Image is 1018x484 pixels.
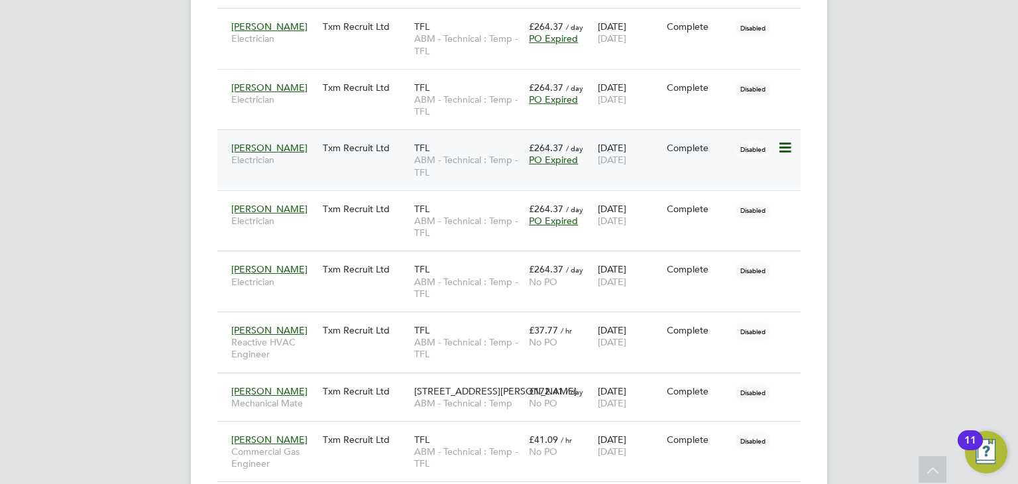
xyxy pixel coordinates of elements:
[228,317,801,328] a: [PERSON_NAME]Reactive HVAC EngineerTxm Recruit LtdTFLABM - Technical : Temp - TFL£37.77 / hrNo PO...
[561,435,572,445] span: / hr
[598,32,626,44] span: [DATE]
[414,276,522,300] span: ABM - Technical : Temp - TFL
[735,19,771,36] span: Disabled
[594,257,663,294] div: [DATE]
[667,142,729,154] div: Complete
[529,397,557,409] span: No PO
[566,22,583,32] span: / day
[228,135,801,146] a: [PERSON_NAME]ElectricianTxm Recruit LtdTFLABM - Technical : Temp - TFL£264.37 / dayPO Expired[DAT...
[228,426,801,438] a: [PERSON_NAME]Commercial Gas EngineerTxm Recruit LtdTFLABM - Technical : Temp - TFL£41.09 / hrNo P...
[598,215,626,227] span: [DATE]
[529,82,563,93] span: £264.37
[735,384,771,401] span: Disabled
[594,318,663,355] div: [DATE]
[594,196,663,233] div: [DATE]
[965,431,1007,473] button: Open Resource Center, 11 new notifications
[231,324,308,336] span: [PERSON_NAME]
[566,265,583,274] span: / day
[529,434,558,446] span: £41.09
[231,21,308,32] span: [PERSON_NAME]
[231,385,308,397] span: [PERSON_NAME]
[231,397,316,409] span: Mechanical Mate
[231,142,308,154] span: [PERSON_NAME]
[529,263,563,275] span: £264.37
[529,276,557,288] span: No PO
[529,203,563,215] span: £264.37
[594,135,663,172] div: [DATE]
[735,432,771,450] span: Disabled
[414,154,522,178] span: ABM - Technical : Temp - TFL
[414,82,429,93] span: TFL
[598,93,626,105] span: [DATE]
[414,142,429,154] span: TFL
[228,378,801,389] a: [PERSON_NAME]Mechanical MateTxm Recruit Ltd[STREET_ADDRESS][PERSON_NAME]ABM - Technical : Temp£17...
[414,32,522,56] span: ABM - Technical : Temp - TFL
[529,324,558,336] span: £37.77
[667,203,729,215] div: Complete
[414,93,522,117] span: ABM - Technical : Temp - TFL
[598,336,626,348] span: [DATE]
[594,427,663,464] div: [DATE]
[598,154,626,166] span: [DATE]
[414,21,429,32] span: TFL
[667,82,729,93] div: Complete
[231,276,316,288] span: Electrician
[319,135,411,160] div: Txm Recruit Ltd
[964,440,976,457] div: 11
[566,83,583,93] span: / day
[598,446,626,457] span: [DATE]
[529,142,563,154] span: £264.37
[414,446,522,469] span: ABM - Technical : Temp - TFL
[598,397,626,409] span: [DATE]
[319,14,411,39] div: Txm Recruit Ltd
[231,263,308,275] span: [PERSON_NAME]
[231,32,316,44] span: Electrician
[735,323,771,340] span: Disabled
[231,446,316,469] span: Commercial Gas Engineer
[667,434,729,446] div: Complete
[414,215,522,239] span: ABM - Technical : Temp - TFL
[319,427,411,452] div: Txm Recruit Ltd
[228,196,801,207] a: [PERSON_NAME]ElectricianTxm Recruit LtdTFLABM - Technical : Temp - TFL£264.37 / dayPO Expired[DAT...
[594,75,663,112] div: [DATE]
[667,263,729,275] div: Complete
[566,387,583,396] span: / day
[231,434,308,446] span: [PERSON_NAME]
[414,203,429,215] span: TFL
[529,154,578,166] span: PO Expired
[529,385,563,397] span: £172.41
[414,385,577,397] span: [STREET_ADDRESS][PERSON_NAME]
[414,336,522,360] span: ABM - Technical : Temp - TFL
[228,256,801,267] a: [PERSON_NAME]ElectricianTxm Recruit LtdTFLABM - Technical : Temp - TFL£264.37 / dayNo PO[DATE][DA...
[414,263,429,275] span: TFL
[414,434,429,446] span: TFL
[529,446,557,457] span: No PO
[667,21,729,32] div: Complete
[319,75,411,100] div: Txm Recruit Ltd
[228,13,801,25] a: [PERSON_NAME]ElectricianTxm Recruit LtdTFLABM - Technical : Temp - TFL£264.37 / dayPO Expired[DAT...
[414,324,429,336] span: TFL
[594,14,663,51] div: [DATE]
[735,262,771,279] span: Disabled
[667,324,729,336] div: Complete
[594,379,663,416] div: [DATE]
[414,397,522,409] span: ABM - Technical : Temp
[566,143,583,153] span: / day
[319,257,411,282] div: Txm Recruit Ltd
[529,32,578,44] span: PO Expired
[231,154,316,166] span: Electrician
[231,215,316,227] span: Electrician
[667,385,729,397] div: Complete
[561,326,572,335] span: / hr
[735,80,771,97] span: Disabled
[598,276,626,288] span: [DATE]
[231,93,316,105] span: Electrician
[231,203,308,215] span: [PERSON_NAME]
[566,204,583,214] span: / day
[529,215,578,227] span: PO Expired
[735,202,771,219] span: Disabled
[735,141,771,158] span: Disabled
[529,21,563,32] span: £264.37
[529,93,578,105] span: PO Expired
[231,82,308,93] span: [PERSON_NAME]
